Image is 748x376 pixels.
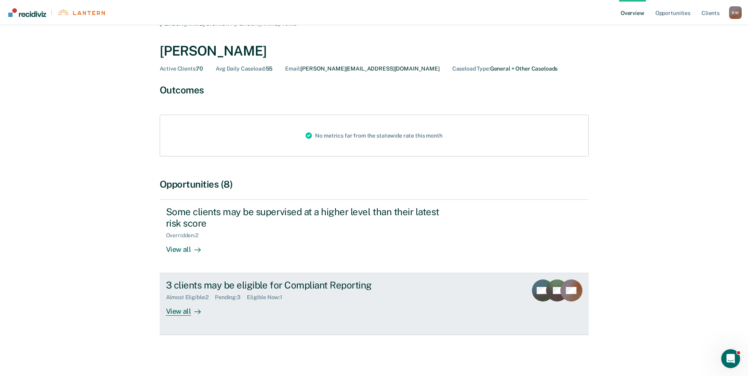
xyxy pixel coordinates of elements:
[166,238,210,254] div: View all
[166,279,443,291] div: 3 clients may be eligible for Compliant Reporting
[160,179,589,190] div: Opportunities (8)
[166,294,215,301] div: Almost Eligible : 2
[57,9,105,15] img: Lantern
[721,349,740,368] iframe: Intercom live chat
[452,65,490,72] span: Caseload Type :
[160,43,589,59] div: [PERSON_NAME]
[160,65,203,72] div: 70
[166,232,205,239] div: Overridden : 2
[452,65,558,72] div: General + Other Caseloads
[216,65,265,72] span: Avg Daily Caseload :
[166,206,443,229] div: Some clients may be supervised at a higher level than their latest risk score
[285,65,300,72] span: Email :
[160,199,589,273] a: Some clients may be supervised at a higher level than their latest risk scoreOverridden:2View all
[160,65,196,72] span: Active Clients :
[215,294,247,301] div: Pending : 3
[729,6,742,19] div: K W
[285,65,439,72] div: [PERSON_NAME][EMAIL_ADDRESS][DOMAIN_NAME]
[247,294,289,301] div: Eligible Now : 1
[8,8,46,17] img: Recidiviz
[46,9,57,16] span: |
[166,301,210,316] div: View all
[160,84,589,96] div: Outcomes
[299,115,448,156] div: No metrics far from the statewide rate this month
[729,6,742,19] button: Profile dropdown button
[216,65,272,72] div: 55
[160,273,589,335] a: 3 clients may be eligible for Compliant ReportingAlmost Eligible:2Pending:3Eligible Now:1View all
